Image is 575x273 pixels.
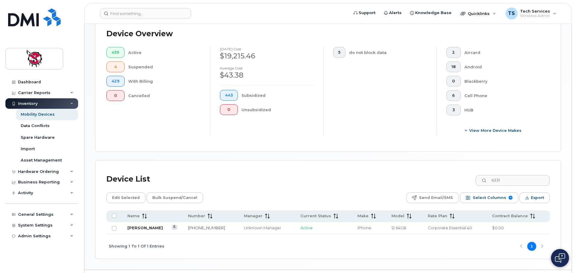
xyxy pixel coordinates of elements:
[128,61,201,72] div: Suspended
[527,242,536,251] button: Page 1
[380,7,406,19] a: Alerts
[415,10,452,16] span: Knowledge Base
[106,76,125,87] button: 429
[509,196,513,200] span: 9
[452,79,456,84] span: 0
[220,70,314,80] div: $43.38
[128,76,201,87] div: With Billing
[446,47,461,58] button: 2
[446,90,461,101] button: 6
[501,7,561,19] div: Tech Services
[464,61,540,72] div: Android
[188,225,225,230] a: [PHONE_NUMBER]
[152,193,197,202] span: Bulk Suspend/Cancel
[112,193,140,202] span: Edit Selected
[428,213,447,219] span: Rate Plan
[349,7,380,19] a: Support
[419,193,453,202] span: Send Email/SMS
[225,107,233,112] span: 0
[476,175,550,186] input: Search Device List ...
[391,225,406,230] span: 12 64GB
[111,93,120,98] span: 0
[106,61,125,72] button: 4
[172,225,178,230] a: View Last Bill
[406,192,459,203] button: Send Email/SMS
[469,128,522,133] span: View More Device Makes
[389,10,402,16] span: Alerts
[473,193,506,202] span: Select Columns
[100,8,191,19] input: Find something...
[452,50,456,55] span: 2
[460,192,518,203] button: Select Columns 9
[520,9,550,13] span: Tech Services
[338,50,340,55] span: 5
[128,90,201,101] div: Cancelled
[555,253,565,263] img: Open chat
[391,213,404,219] span: Model
[242,104,314,115] div: Unsubsidized
[127,213,140,219] span: Name
[452,108,456,112] span: 3
[452,93,456,98] span: 6
[468,11,490,16] span: Quicklinks
[357,225,371,230] span: iPhone
[106,192,145,203] button: Edit Selected
[446,125,540,136] button: View More Device Makes
[428,225,472,230] span: Corporate Essential 40
[220,90,238,101] button: 443
[333,47,345,58] button: 5
[109,242,164,251] span: Showing 1 To 1 Of 1 Entries
[127,225,163,230] a: [PERSON_NAME]
[519,192,550,203] button: Export
[220,66,314,70] h4: Average cost
[300,225,313,230] span: Active
[452,64,456,69] span: 18
[456,7,500,19] div: Quicklinks
[111,64,120,69] span: 4
[464,76,540,87] div: Blackberry
[242,90,314,101] div: Subsidized
[492,213,528,219] span: Contract Balance
[508,10,515,17] span: TS
[244,213,263,219] span: Manager
[111,79,120,84] span: 429
[128,47,201,58] div: Active
[446,105,461,115] button: 3
[464,105,540,115] div: HUB
[349,47,427,58] div: do not block data
[446,76,461,87] button: 0
[406,7,456,19] a: Knowledge Base
[188,213,205,219] span: Number
[531,193,544,202] span: Export
[244,225,289,231] div: Unknown Manager
[520,13,550,18] span: Wireless Admin
[220,51,314,61] div: $19,215.46
[111,50,120,55] span: 439
[220,47,314,51] h4: [DATE] cost
[220,104,238,115] button: 0
[106,90,125,101] button: 0
[492,225,504,230] span: $0.00
[359,10,376,16] span: Support
[106,47,125,58] button: 439
[357,213,369,219] span: Make
[464,90,540,101] div: Cell Phone
[106,26,173,42] div: Device Overview
[464,47,540,58] div: Aircard
[446,61,461,72] button: 18
[225,93,233,98] span: 443
[300,213,331,219] span: Current Status
[106,171,150,187] div: Device List
[147,192,203,203] button: Bulk Suspend/Cancel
